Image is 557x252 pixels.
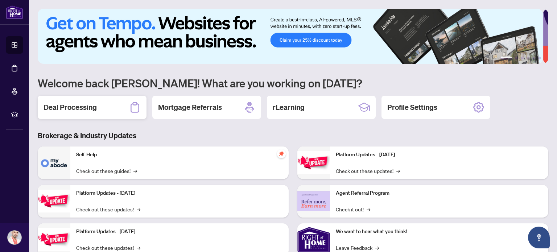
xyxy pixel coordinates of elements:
img: Self-Help [38,146,70,179]
span: → [396,167,400,175]
a: Check out these updates!→ [76,244,140,252]
p: Platform Updates - [DATE] [76,189,283,197]
h2: rLearning [273,102,305,112]
button: 6 [538,57,541,59]
p: Self-Help [76,151,283,159]
img: Platform Updates - June 23, 2025 [297,151,330,174]
button: 2 [515,57,518,59]
span: → [133,167,137,175]
a: Check out these updates!→ [336,167,400,175]
h2: Deal Processing [44,102,97,112]
span: → [367,205,370,213]
h1: Welcome back [PERSON_NAME]! What are you working on [DATE]? [38,76,548,90]
a: Check out these guides!→ [76,167,137,175]
a: Leave Feedback→ [336,244,379,252]
a: Check out these updates!→ [76,205,140,213]
img: Platform Updates - September 16, 2025 [38,190,70,212]
img: logo [6,5,23,19]
img: Profile Icon [8,231,21,244]
button: 4 [527,57,529,59]
span: pushpin [277,149,286,158]
p: We want to hear what you think! [336,228,542,236]
a: Check it out!→ [336,205,370,213]
h2: Mortgage Referrals [158,102,222,112]
p: Platform Updates - [DATE] [336,151,542,159]
button: 5 [532,57,535,59]
h2: Profile Settings [387,102,437,112]
p: Agent Referral Program [336,189,542,197]
span: → [137,244,140,252]
p: Platform Updates - [DATE] [76,228,283,236]
img: Agent Referral Program [297,191,330,211]
button: 3 [521,57,524,59]
img: Platform Updates - July 21, 2025 [38,228,70,251]
span: → [375,244,379,252]
button: Open asap [528,227,550,248]
span: → [137,205,140,213]
button: 1 [500,57,512,59]
img: Slide 0 [38,9,543,64]
h3: Brokerage & Industry Updates [38,131,548,141]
